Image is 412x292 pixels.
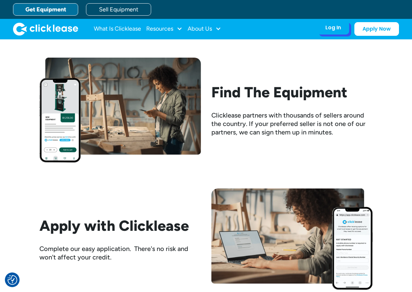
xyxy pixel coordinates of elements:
div: Log In [325,24,341,31]
a: Apply Now [354,22,399,36]
a: What Is Clicklease [94,22,141,35]
img: Woman filling out clicklease get started form on her computer [211,188,373,290]
div: Complete our easy application. There's no risk and won't affect your credit. [39,244,201,261]
div: About Us [188,22,221,35]
div: Clicklease partners with thousands of sellers around the country. If your preferred seller is not... [211,111,373,136]
img: Woman looking at her phone while standing beside her workbench with half assembled chair [39,58,201,162]
img: Clicklease logo [13,22,78,35]
a: Sell Equipment [86,3,151,16]
h2: Apply with Clicklease [39,217,201,234]
a: home [13,22,78,35]
div: Resources [146,22,182,35]
img: Revisit consent button [7,275,17,285]
button: Consent Preferences [7,275,17,285]
a: Get Equipment [13,3,78,16]
h2: Find The Equipment [211,84,373,101]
